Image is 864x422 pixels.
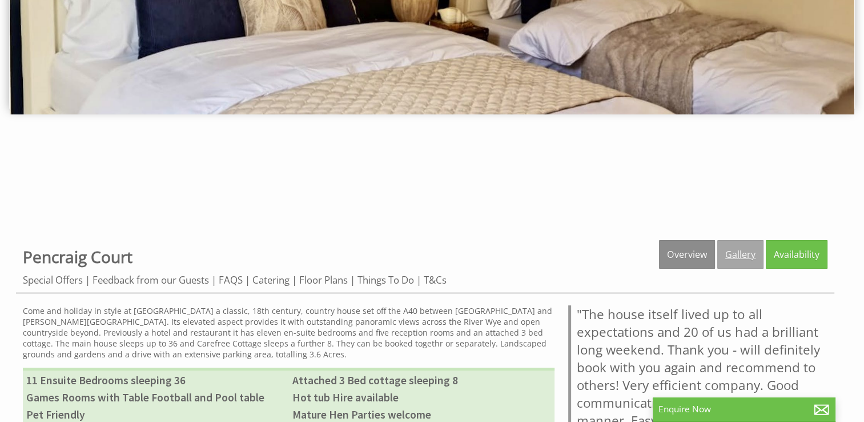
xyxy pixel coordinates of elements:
p: Enquire Now [658,403,830,415]
p: Come and holiday in style at [GEOGRAPHIC_DATA] a classic, 18th century, country house set off the... [23,305,554,360]
li: Hot tub Hire available [289,389,555,406]
a: Floor Plans [299,273,348,286]
a: FAQS [219,273,243,286]
li: Attached 3 Bed cottage sleeping 8 [289,372,555,389]
li: 11 Ensuite Bedrooms sleeping 36 [23,372,289,389]
a: T&Cs [424,273,447,286]
a: Catering [252,273,290,286]
li: Games Rooms with Table Football and Pool table [23,389,289,406]
a: Gallery [717,240,763,269]
a: Pencraig Court [23,246,132,268]
a: Special Offers [23,273,83,286]
a: Things To Do [357,273,414,286]
a: Availability [766,240,827,269]
a: Overview [659,240,715,269]
a: Feedback from our Guests [93,273,209,286]
iframe: Customer reviews powered by Trustpilot [7,144,857,229]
